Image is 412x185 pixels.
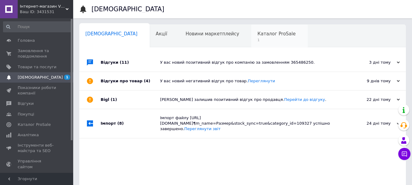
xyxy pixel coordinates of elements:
[20,9,73,15] div: Ваш ID: 3431531
[3,21,72,32] input: Пошук
[160,60,339,65] div: У вас новий позитивний відгук про компанію за замовленням 365486250.
[120,60,129,65] span: (11)
[101,91,160,109] div: Bigl
[101,109,160,138] div: Імпорт
[185,31,239,37] span: Новини маркетплейсу
[184,126,220,131] a: Переглянути звіт
[156,31,167,37] span: Акції
[257,38,296,42] span: 1
[144,79,150,83] span: (4)
[339,60,400,65] div: 3 дні тому
[18,64,56,70] span: Товари та послуги
[248,79,275,83] a: Переглянути
[18,122,51,127] span: Каталог ProSale
[85,31,138,37] span: [DEMOGRAPHIC_DATA]
[101,53,160,72] div: Відгуки
[160,115,339,132] div: Імпорт файлу [URL][DOMAIN_NAME]¶m_name=Размер&stock_sync=true&category_id=109327 успішно завершено.
[18,48,56,59] span: Замовлення та повідомлення
[20,4,66,9] span: Інтернет-магазин Viki Shop
[18,143,56,154] span: Інструменти веб-майстра та SEO
[91,5,164,13] h1: [DEMOGRAPHIC_DATA]
[160,97,339,102] div: [PERSON_NAME] залишив позитивний відгук про продавця. .
[18,158,56,169] span: Управління сайтом
[117,121,124,126] span: (8)
[339,97,400,102] div: 22 дні тому
[18,112,34,117] span: Покупці
[339,121,400,126] div: 24 дні тому
[160,78,339,84] div: У вас новий негативний відгук про товар.
[284,97,325,102] a: Перейти до відгуку
[398,148,410,160] button: Чат з покупцем
[18,38,35,43] span: Головна
[339,78,400,84] div: 9 днів тому
[111,97,117,102] span: (1)
[18,85,56,96] span: Показники роботи компанії
[257,31,296,37] span: Каталог ProSale
[18,101,34,106] span: Відгуки
[18,75,63,80] span: [DEMOGRAPHIC_DATA]
[18,132,39,138] span: Аналітика
[64,75,70,80] span: 1
[101,72,160,90] div: Відгуки про товар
